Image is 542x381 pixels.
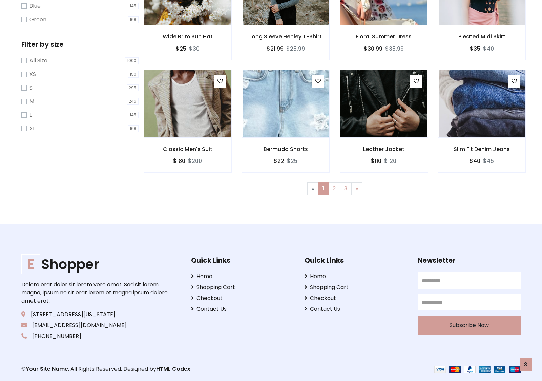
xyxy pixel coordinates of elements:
a: Checkout [305,294,408,302]
del: $45 [483,157,494,165]
a: Shopping Cart [305,283,408,291]
span: 145 [128,112,139,118]
label: S [29,84,33,92]
del: $40 [483,45,494,53]
span: 150 [128,71,139,78]
a: Checkout [191,294,294,302]
label: XS [29,70,36,78]
nav: Page navigation [149,182,521,195]
a: Home [305,272,408,281]
del: $120 [384,157,396,165]
span: 1000 [125,57,139,64]
p: © . All Rights Reserved. Designed by [21,365,271,373]
a: Home [191,272,294,281]
h6: $25 [176,45,186,52]
del: $25.99 [286,45,305,53]
h6: Wide Brim Sun Hat [144,33,231,40]
a: 2 [328,182,340,195]
h6: Classic Men's Suit [144,146,231,152]
span: 168 [128,125,139,132]
label: All Size [29,57,47,65]
label: XL [29,125,35,133]
h6: Slim Fit Denim Jeans [438,146,526,152]
label: L [29,111,32,119]
h6: $30.99 [364,45,382,52]
h6: Bermuda Shorts [242,146,330,152]
label: Green [29,16,46,24]
span: 145 [128,3,139,9]
h6: $40 [470,158,480,164]
h5: Newsletter [418,256,521,264]
a: Next [351,182,362,195]
label: M [29,97,34,106]
h6: Leather Jacket [340,146,428,152]
del: $35.99 [385,45,404,53]
del: $30 [189,45,200,53]
del: $200 [188,157,202,165]
a: Your Site Name [26,365,68,373]
h6: $35 [470,45,480,52]
h5: Quick Links [191,256,294,264]
h5: Filter by size [21,40,139,49]
h6: $110 [371,158,381,164]
a: EShopper [21,256,170,272]
h6: $22 [274,158,284,164]
span: » [356,185,358,192]
p: [EMAIL_ADDRESS][DOMAIN_NAME] [21,321,170,329]
h5: Quick Links [305,256,408,264]
h6: $180 [173,158,185,164]
p: [STREET_ADDRESS][US_STATE] [21,310,170,319]
span: E [21,254,40,274]
a: HTML Codex [156,365,190,373]
a: Shopping Cart [191,283,294,291]
h6: Pleated Midi Skirt [438,33,526,40]
h6: Floral Summer Dress [340,33,428,40]
button: Subscribe Now [418,316,521,335]
span: 295 [127,84,139,91]
h6: $21.99 [267,45,284,52]
span: 168 [128,16,139,23]
a: Contact Us [191,305,294,313]
p: Dolore erat dolor sit lorem vero amet. Sed sit lorem magna, ipsum no sit erat lorem et magna ipsu... [21,281,170,305]
span: 246 [127,98,139,105]
a: 1 [318,182,329,195]
p: [PHONE_NUMBER] [21,332,170,340]
h1: Shopper [21,256,170,272]
label: Blue [29,2,41,10]
h6: Long Sleeve Henley T-Shirt [242,33,330,40]
del: $25 [287,157,297,165]
a: 3 [340,182,352,195]
a: Contact Us [305,305,408,313]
